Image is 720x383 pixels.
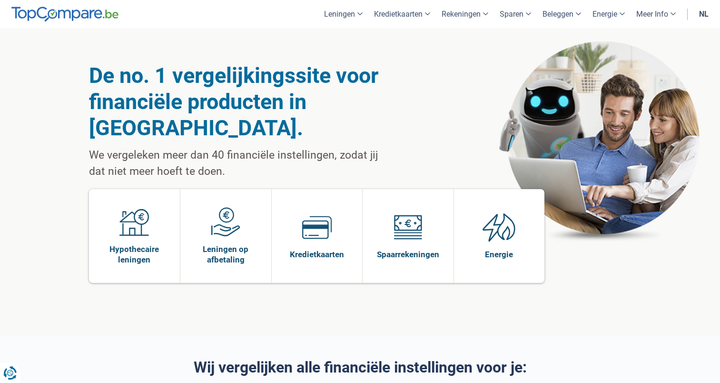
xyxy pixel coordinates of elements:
img: Energie [483,212,516,242]
img: Kredietkaarten [302,212,332,242]
img: Leningen op afbetaling [211,207,240,237]
h1: De no. 1 vergelijkingssite voor financiële producten in [GEOGRAPHIC_DATA]. [89,62,387,141]
span: Hypothecaire leningen [94,244,176,265]
a: Kredietkaarten Kredietkaarten [272,189,363,283]
span: Spaarrekeningen [377,249,439,260]
img: TopCompare [11,7,118,22]
h2: Wij vergelijken alle financiële instellingen voor je: [89,359,631,376]
img: Hypothecaire leningen [119,207,149,237]
a: Spaarrekeningen Spaarrekeningen [363,189,454,283]
img: Spaarrekeningen [393,212,423,242]
a: Leningen op afbetaling Leningen op afbetaling [180,189,271,283]
a: Energie Energie [454,189,545,283]
p: We vergeleken meer dan 40 financiële instellingen, zodat jij dat niet meer hoeft te doen. [89,147,387,180]
span: Energie [485,249,513,260]
span: Leningen op afbetaling [185,244,266,265]
span: Kredietkaarten [290,249,344,260]
a: Hypothecaire leningen Hypothecaire leningen [89,189,180,283]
